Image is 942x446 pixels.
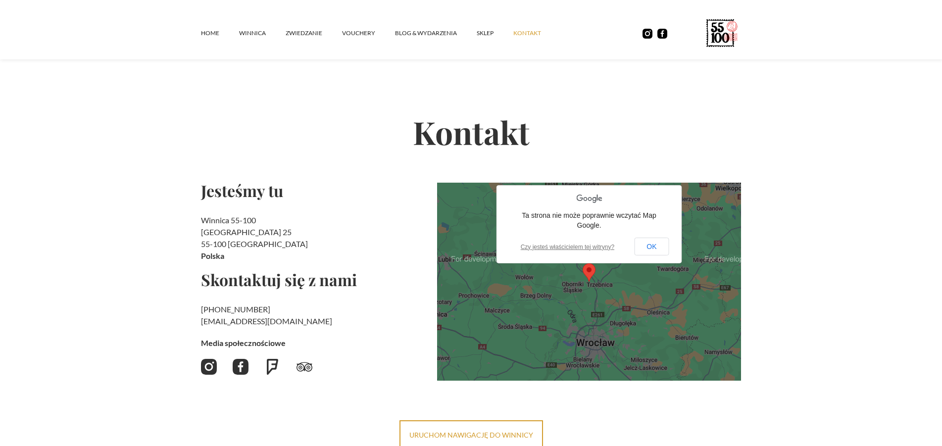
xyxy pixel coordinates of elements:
a: [PHONE_NUMBER] [201,304,270,314]
h2: Winnica 55-100 [GEOGRAPHIC_DATA] 25 55-100 [GEOGRAPHIC_DATA] [201,214,429,262]
button: OK [634,238,669,255]
a: winnica [239,18,286,48]
a: [EMAIL_ADDRESS][DOMAIN_NAME] [201,316,332,326]
a: kontakt [513,18,561,48]
a: Home [201,18,239,48]
span: Ta strona nie może poprawnie wczytać Map Google. [522,211,656,229]
a: Blog & Wydarzenia [395,18,477,48]
a: Czy jesteś właścicielem tej witryny? [521,244,614,250]
a: ZWIEDZANIE [286,18,342,48]
a: SKLEP [477,18,513,48]
h2: Jesteśmy tu [201,183,429,198]
strong: Media społecznościowe [201,338,286,347]
a: vouchery [342,18,395,48]
strong: Polska [201,251,224,260]
h2: Skontaktuj się z nami [201,272,429,288]
h2: ‍ [201,303,429,327]
div: Map pin [583,263,595,282]
h2: Kontakt [201,81,742,183]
